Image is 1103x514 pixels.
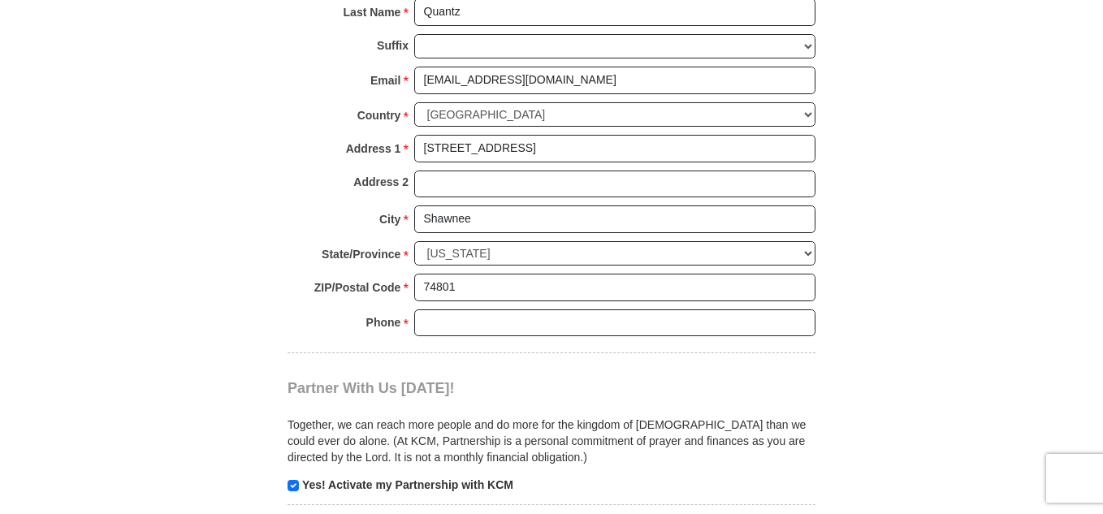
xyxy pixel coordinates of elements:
[357,104,401,127] strong: Country
[322,243,400,266] strong: State/Province
[288,417,815,465] p: Together, we can reach more people and do more for the kingdom of [DEMOGRAPHIC_DATA] than we coul...
[288,380,455,396] span: Partner With Us [DATE]!
[370,69,400,92] strong: Email
[314,276,401,299] strong: ZIP/Postal Code
[379,208,400,231] strong: City
[344,1,401,24] strong: Last Name
[366,311,401,334] strong: Phone
[302,478,513,491] strong: Yes! Activate my Partnership with KCM
[346,137,401,160] strong: Address 1
[353,171,409,193] strong: Address 2
[377,34,409,57] strong: Suffix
